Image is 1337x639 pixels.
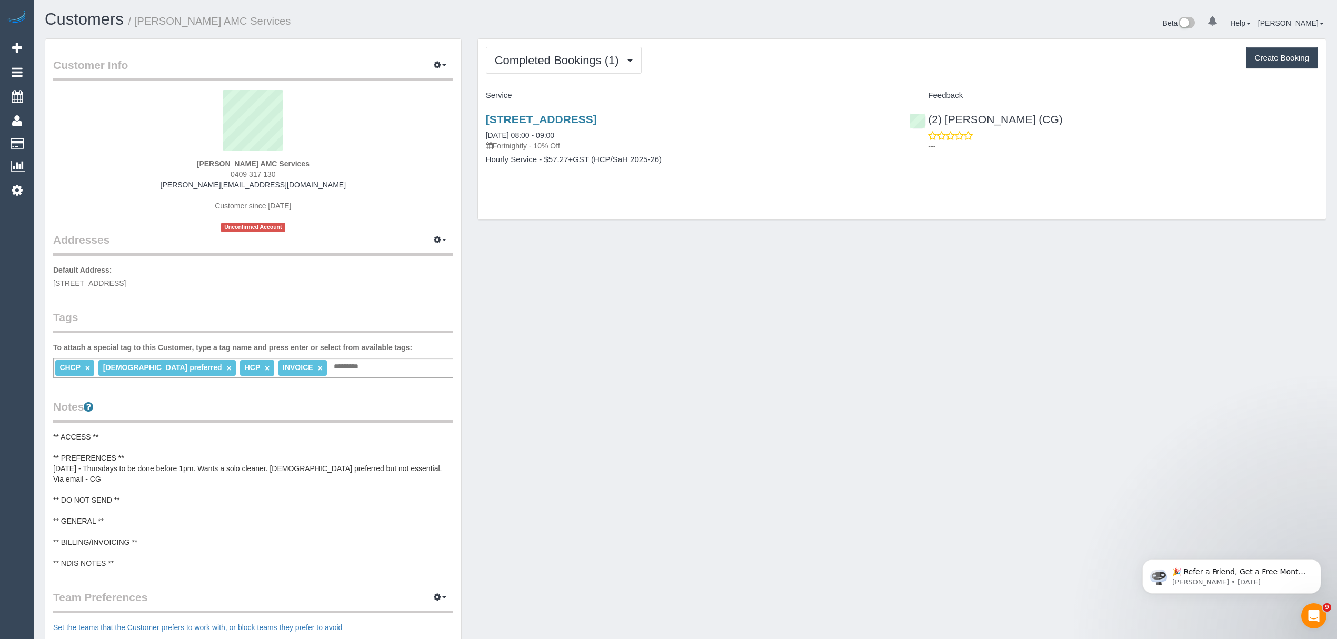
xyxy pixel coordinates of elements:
[283,363,313,372] span: INVOICE
[227,364,232,373] a: ×
[59,363,80,372] span: CHCP
[486,91,894,100] h4: Service
[53,309,453,333] legend: Tags
[45,10,124,28] a: Customers
[1230,19,1251,27] a: Help
[1258,19,1324,27] a: [PERSON_NAME]
[910,91,1318,100] h4: Feedback
[215,202,291,210] span: Customer since [DATE]
[1246,47,1318,69] button: Create Booking
[6,11,27,25] img: Automaid Logo
[53,623,342,632] a: Set the teams that the Customer prefers to work with, or block teams they prefer to avoid
[161,181,346,189] a: [PERSON_NAME][EMAIL_ADDRESS][DOMAIN_NAME]
[910,113,1063,125] a: (2) [PERSON_NAME] (CG)
[1178,17,1195,31] img: New interface
[197,159,310,168] strong: [PERSON_NAME] AMC Services
[53,265,112,275] label: Default Address:
[103,363,222,372] span: [DEMOGRAPHIC_DATA] preferred
[317,364,322,373] a: ×
[53,342,412,353] label: To attach a special tag to this Customer, type a tag name and press enter or select from availabl...
[495,54,624,67] span: Completed Bookings (1)
[53,279,126,287] span: [STREET_ADDRESS]
[1126,537,1337,611] iframe: Intercom notifications message
[486,113,597,125] a: [STREET_ADDRESS]
[265,364,270,373] a: ×
[486,155,894,164] h4: Hourly Service - $57.27+GST (HCP/SaH 2025-26)
[486,47,642,74] button: Completed Bookings (1)
[53,57,453,81] legend: Customer Info
[85,364,90,373] a: ×
[53,399,453,423] legend: Notes
[1323,603,1331,612] span: 9
[53,432,453,568] pre: ** ACCESS ** ** PREFERENCES ** [DATE] - Thursdays to be done before 1pm. Wants a solo cleaner. [D...
[1301,603,1326,628] iframe: Intercom live chat
[1163,19,1195,27] a: Beta
[486,131,554,139] a: [DATE] 08:00 - 09:00
[53,590,453,613] legend: Team Preferences
[231,170,276,178] span: 0409 317 130
[221,223,285,232] span: Unconfirmed Account
[245,363,260,372] span: HCP
[928,141,1318,152] p: ---
[128,15,291,27] small: / [PERSON_NAME] AMC Services
[486,141,894,151] p: Fortnightly - 10% Off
